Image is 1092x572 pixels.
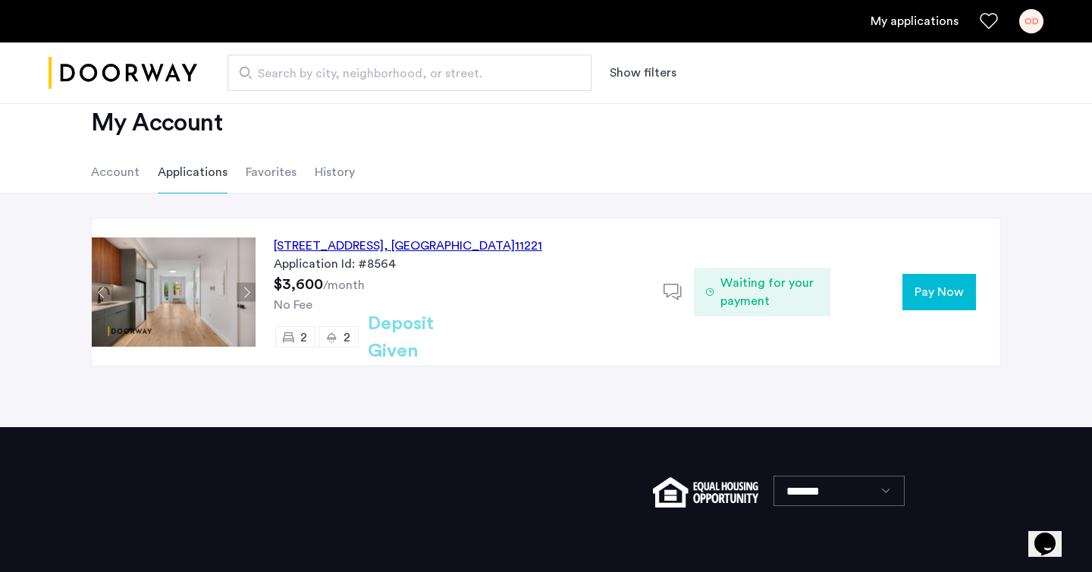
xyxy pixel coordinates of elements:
span: Pay Now [915,283,964,301]
img: Apartment photo [92,237,256,347]
span: Waiting for your payment [720,274,818,310]
input: Apartment Search [227,55,591,91]
a: Favorites [980,12,998,30]
iframe: chat widget [1028,511,1077,557]
span: $3,600 [274,277,323,292]
li: Favorites [246,151,297,193]
a: My application [871,12,959,30]
button: button [902,274,976,310]
button: Show or hide filters [610,64,676,82]
img: logo [49,45,197,102]
h2: Deposit Given [368,310,488,365]
sub: /month [323,279,365,291]
span: 2 [344,332,350,344]
h2: My Account [91,108,1001,138]
li: Account [91,151,140,193]
span: No Fee [274,299,312,311]
li: Applications [158,151,227,193]
button: Previous apartment [92,283,111,302]
span: Search by city, neighborhood, or street. [258,64,549,83]
div: OD [1019,9,1043,33]
div: Application Id: #8564 [274,255,645,273]
li: History [315,151,355,193]
span: 2 [300,332,307,344]
select: Language select [773,476,905,506]
img: equal-housing.png [653,477,758,508]
a: Cazamio logo [49,45,197,102]
span: , [GEOGRAPHIC_DATA] [384,240,515,252]
div: [STREET_ADDRESS] 11221 [274,237,542,255]
button: Next apartment [237,283,256,302]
